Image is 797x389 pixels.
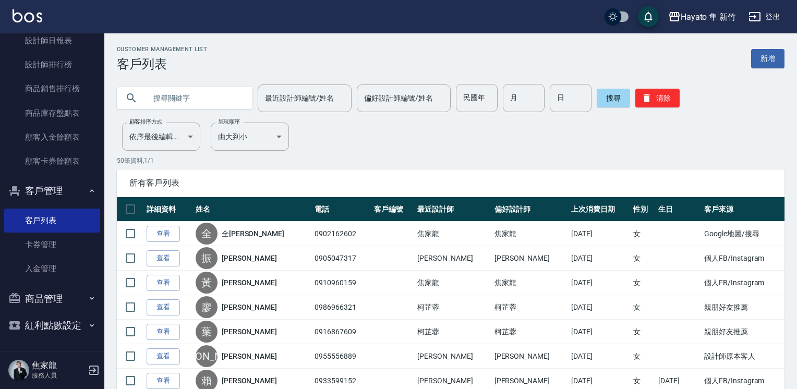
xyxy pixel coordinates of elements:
[492,344,569,369] td: [PERSON_NAME]
[492,271,569,295] td: 焦家龍
[4,125,100,149] a: 顧客入金餘額表
[631,246,656,271] td: 女
[631,295,656,320] td: 女
[656,197,702,222] th: 生日
[569,320,631,344] td: [DATE]
[129,118,162,126] label: 顧客排序方式
[4,233,100,257] a: 卡券管理
[4,209,100,233] a: 客戶列表
[492,295,569,320] td: 柯芷蓉
[4,101,100,125] a: 商品庫存盤點表
[702,320,784,344] td: 親朋好友推薦
[702,197,784,222] th: 客戶來源
[631,271,656,295] td: 女
[222,351,277,361] a: [PERSON_NAME]
[4,257,100,281] a: 入金管理
[146,84,244,112] input: 搜尋關鍵字
[196,223,218,245] div: 全
[702,222,784,246] td: Google地圖/搜尋
[4,53,100,77] a: 設計師排行榜
[664,6,740,28] button: Hayato 隼 新竹
[147,299,180,315] a: 查看
[631,344,656,369] td: 女
[415,320,491,344] td: 柯芷蓉
[117,46,207,53] h2: Customer Management List
[312,295,371,320] td: 0986966321
[122,123,200,151] div: 依序最後編輯時間
[635,89,680,107] button: 清除
[702,295,784,320] td: 親朋好友推薦
[569,197,631,222] th: 上次消費日期
[569,295,631,320] td: [DATE]
[597,89,630,107] button: 搜尋
[415,295,491,320] td: 柯芷蓉
[631,222,656,246] td: 女
[4,77,100,101] a: 商品銷售排行榜
[415,197,491,222] th: 最近設計師
[144,197,193,222] th: 詳細資料
[415,246,491,271] td: [PERSON_NAME]
[32,371,85,380] p: 服務人員
[4,177,100,204] button: 客戶管理
[631,197,656,222] th: 性別
[631,320,656,344] td: 女
[196,296,218,318] div: 廖
[129,178,772,188] span: 所有客戶列表
[4,149,100,173] a: 顧客卡券餘額表
[117,156,784,165] p: 50 筆資料, 1 / 1
[312,271,371,295] td: 0910960159
[312,222,371,246] td: 0902162602
[147,275,180,291] a: 查看
[638,6,659,27] button: save
[569,344,631,369] td: [DATE]
[222,253,277,263] a: [PERSON_NAME]
[751,49,784,68] a: 新增
[222,375,277,386] a: [PERSON_NAME]
[147,250,180,266] a: 查看
[415,222,491,246] td: 焦家龍
[312,344,371,369] td: 0955556889
[569,222,631,246] td: [DATE]
[702,344,784,369] td: 設計師原本客人
[13,9,42,22] img: Logo
[196,272,218,294] div: 黃
[312,197,371,222] th: 電話
[32,360,85,371] h5: 焦家龍
[222,302,277,312] a: [PERSON_NAME]
[569,271,631,295] td: [DATE]
[702,271,784,295] td: 個人FB/Instagram
[4,285,100,312] button: 商品管理
[312,246,371,271] td: 0905047317
[147,373,180,389] a: 查看
[222,228,284,239] a: 全[PERSON_NAME]
[222,326,277,337] a: [PERSON_NAME]
[492,197,569,222] th: 偏好設計師
[4,312,100,339] button: 紅利點數設定
[8,360,29,381] img: Person
[196,321,218,343] div: 葉
[744,7,784,27] button: 登出
[415,344,491,369] td: [PERSON_NAME]
[211,123,289,151] div: 由大到小
[196,345,218,367] div: [PERSON_NAME]
[218,118,240,126] label: 呈現順序
[702,246,784,271] td: 個人FB/Instagram
[415,271,491,295] td: 焦家龍
[569,246,631,271] td: [DATE]
[193,197,312,222] th: 姓名
[4,29,100,53] a: 設計師日報表
[147,348,180,364] a: 查看
[196,247,218,269] div: 振
[492,246,569,271] td: [PERSON_NAME]
[492,222,569,246] td: 焦家龍
[492,320,569,344] td: 柯芷蓉
[117,57,207,71] h3: 客戶列表
[147,324,180,340] a: 查看
[147,226,180,242] a: 查看
[371,197,415,222] th: 客戶編號
[312,320,371,344] td: 0916867609
[681,10,736,23] div: Hayato 隼 新竹
[222,277,277,288] a: [PERSON_NAME]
